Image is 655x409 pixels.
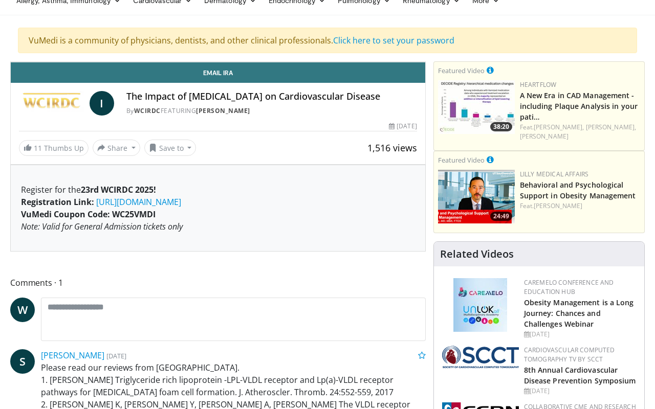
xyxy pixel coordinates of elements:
div: By FEATURING [126,106,417,116]
a: [PERSON_NAME] [534,201,582,210]
a: Heartflow [520,80,557,89]
a: [PERSON_NAME], [534,123,584,131]
a: S [10,349,35,374]
h4: Related Videos [440,248,514,260]
p: Register for the [21,184,415,233]
a: [URL][DOMAIN_NAME] [96,196,181,208]
a: Click here to set your password [333,35,454,46]
div: [DATE] [389,122,417,131]
h4: The Impact of [MEDICAL_DATA] on Cardiovascular Disease [126,91,417,102]
strong: 23rd WCIRDC 2025! [81,184,156,195]
img: 51a70120-4f25-49cc-93a4-67582377e75f.png.150x105_q85_autocrop_double_scale_upscale_version-0.2.png [442,346,519,368]
a: Cardiovascular Computed Tomography TV by SCCT [524,346,615,363]
a: 24:49 [438,170,515,223]
img: WCIRDC [19,91,85,116]
small: [DATE] [106,351,126,360]
a: Email Ira [11,62,425,83]
a: W [10,298,35,322]
a: Lilly Medical Affairs [520,170,589,178]
a: I [90,91,114,116]
small: Featured Video [438,66,485,75]
a: 8th Annual Cardiovascular Disease Prevention Symposium [524,365,636,385]
img: 45df64a9-a6de-482c-8a90-ada250f7980c.png.150x105_q85_autocrop_double_scale_upscale_version-0.2.jpg [453,278,507,332]
a: Obesity Management is a Long Journey: Chances and Challenges Webinar [524,298,634,329]
div: VuMedi is a community of physicians, dentists, and other clinical professionals. [18,28,637,53]
div: [DATE] [524,387,636,396]
a: 38:20 [438,80,515,134]
a: [PERSON_NAME] [196,106,250,115]
img: 738d0e2d-290f-4d89-8861-908fb8b721dc.150x105_q85_crop-smart_upscale.jpg [438,80,515,134]
button: Save to [144,140,196,156]
a: CaReMeLO Conference and Education Hub [524,278,614,296]
a: [PERSON_NAME] [520,132,569,141]
a: Behavioral and Psychological Support in Obesity Management [520,180,636,200]
button: Share [93,140,140,156]
a: A New Era in CAD Management - including Plaque Analysis in your pati… [520,90,638,122]
a: WCIRDC [134,106,161,115]
small: Featured Video [438,155,485,165]
a: [PERSON_NAME] [41,350,104,361]
span: 11 [34,143,42,153]
div: Feat. [520,123,640,141]
span: 1,516 views [367,142,417,154]
div: Feat. [520,201,640,211]
a: 11 Thumbs Up [19,140,89,156]
a: [PERSON_NAME], [586,123,636,131]
span: 24:49 [490,212,512,221]
strong: VuMedi Coupon Code: [21,209,110,220]
em: Note: Valid for General Admission tickets only [21,221,183,232]
span: Comments 1 [10,276,426,289]
strong: Registration Link: [21,196,94,208]
span: 38:20 [490,122,512,131]
div: [DATE] [524,330,636,339]
strong: WC25VMDI [112,209,156,220]
img: ba3304f6-7838-4e41-9c0f-2e31ebde6754.png.150x105_q85_crop-smart_upscale.png [438,170,515,223]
